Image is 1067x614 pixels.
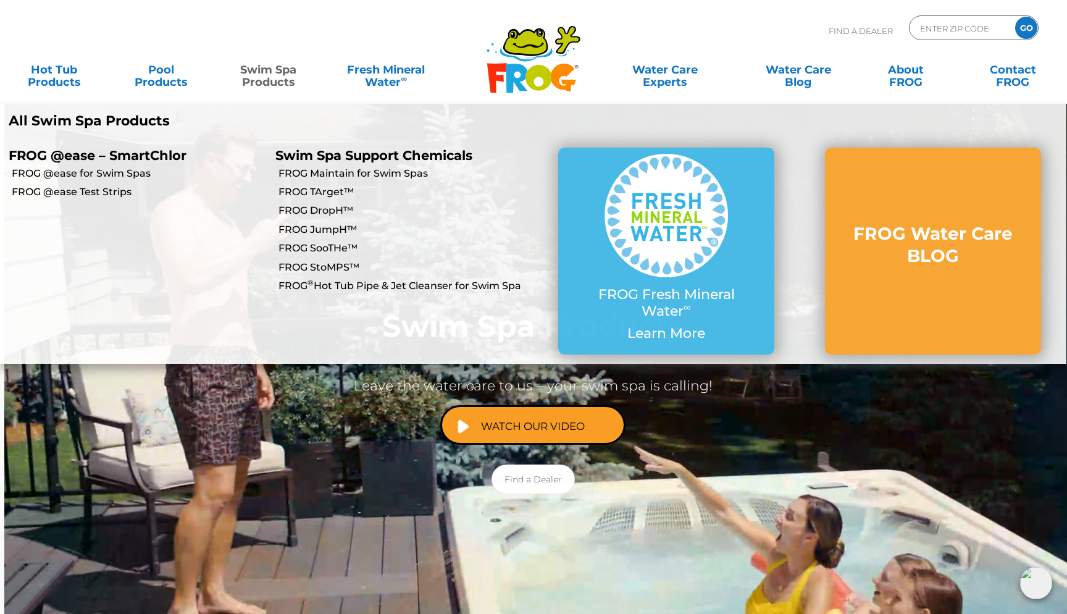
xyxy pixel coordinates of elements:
a: FROG @ease Test Strips [12,185,266,199]
a: Swim Spa Support Chemicals [275,148,472,163]
sup: ∞ [401,74,407,83]
a: All Swim Spa Products [9,113,524,129]
input: Zip Code Form [919,19,1002,37]
a: Find a Dealer [492,465,575,494]
a: FROG®Hot Tub Pipe & Jet Cleanser for Swim Spa [278,279,533,293]
a: FROG @ease for Swim Spas [12,167,266,180]
a: AboutFROG [864,57,947,82]
sup: ∞ [684,301,691,313]
a: FROG DropH™ [278,204,533,217]
a: ContactFROG [971,57,1055,82]
p: FROG Fresh Mineral Water [583,287,750,319]
a: Water CareBlog [757,57,840,82]
a: Watch Our Video [440,405,626,445]
a: Swim SpaProducts [227,57,310,82]
sup: ® [308,278,314,287]
a: FROG StoMPS™ [278,261,533,274]
p: Find A Dealer [829,15,893,46]
a: Fresh MineralWater∞ [334,57,438,82]
a: PoolProducts [120,57,203,82]
a: FROG Maintain for Swim Spas [278,167,533,180]
a: FROG JumpH™ [278,223,533,237]
a: FROG Fresh Mineral Water∞ Learn More [583,154,750,348]
a: Hot TubProducts [12,57,96,82]
p: FROG @ease – SmartChlor [9,148,257,163]
a: FROG Water Care BLOG [850,222,1016,280]
p: Learn More [583,326,750,342]
img: openIcon [1020,567,1052,599]
p: Leave the water care to us – your swim spa is calling! [286,373,780,399]
a: FROG SooTHe™ [278,242,533,255]
input: GO [1015,17,1037,39]
h3: FROG Water Care BLOG [850,222,1016,267]
a: FROG TArget™ [278,185,533,199]
a: Water CareExperts [598,57,733,82]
